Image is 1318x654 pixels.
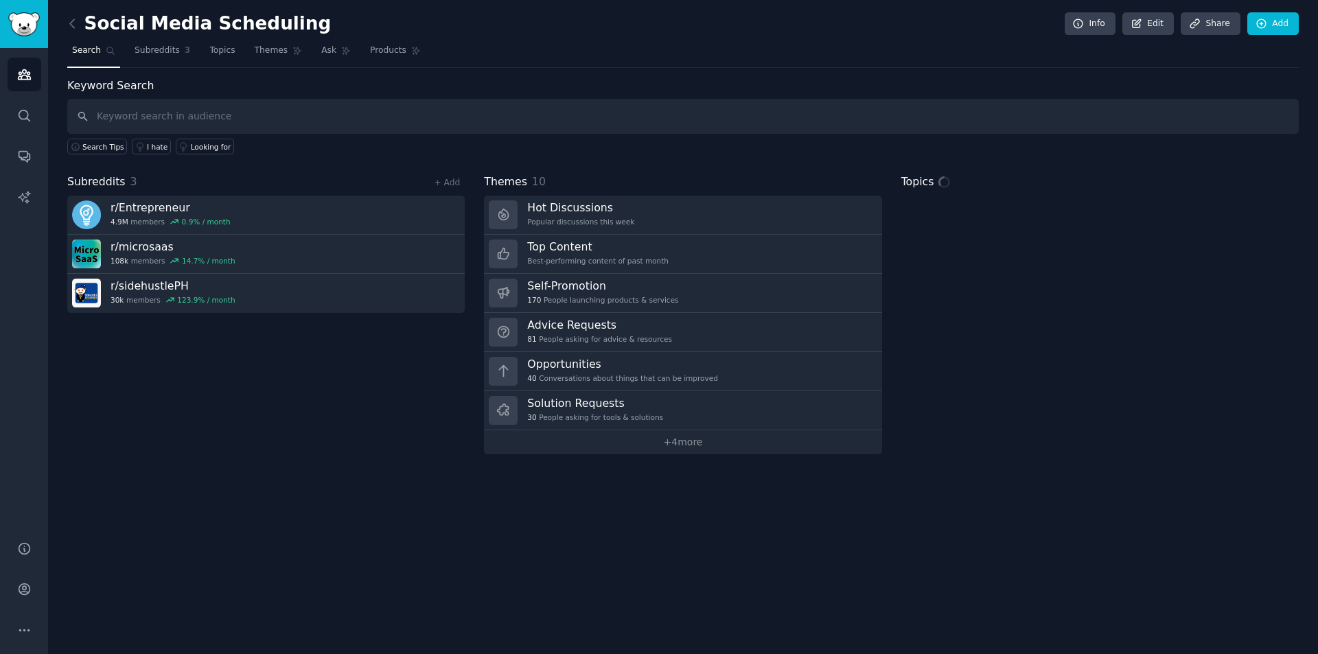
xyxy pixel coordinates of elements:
h3: Self-Promotion [527,279,678,293]
a: Top ContentBest-performing content of past month [484,235,881,274]
a: + Add [434,178,460,187]
div: 123.9 % / month [177,295,235,305]
span: Topics [209,45,235,57]
span: Ask [321,45,336,57]
input: Keyword search in audience [67,99,1299,134]
h3: Solution Requests [527,396,663,410]
img: GummySearch logo [8,12,40,36]
a: Advice Requests81People asking for advice & resources [484,313,881,352]
a: r/Entrepreneur4.9Mmembers0.9% / month [67,196,465,235]
span: 4.9M [111,217,128,226]
img: microsaas [72,240,101,268]
div: members [111,256,235,266]
a: Share [1181,12,1240,36]
div: 0.9 % / month [182,217,231,226]
div: People asking for advice & resources [527,334,672,344]
a: Looking for [176,139,234,154]
div: Best-performing content of past month [527,256,669,266]
h3: r/ sidehustlePH [111,279,235,293]
a: Opportunities40Conversations about things that can be improved [484,352,881,391]
img: sidehustlePH [72,279,101,307]
a: +4more [484,430,881,454]
a: Subreddits3 [130,40,195,68]
span: 30 [527,412,536,422]
div: Popular discussions this week [527,217,634,226]
h3: r/ Entrepreneur [111,200,231,215]
h2: Social Media Scheduling [67,13,331,35]
a: Solution Requests30People asking for tools & solutions [484,391,881,430]
span: Subreddits [135,45,180,57]
a: Topics [205,40,240,68]
span: 10 [532,175,546,188]
div: Looking for [191,142,231,152]
img: Entrepreneur [72,200,101,229]
div: members [111,217,231,226]
span: Products [370,45,406,57]
span: 3 [185,45,191,57]
button: Search Tips [67,139,127,154]
h3: Opportunities [527,357,718,371]
span: 3 [130,175,137,188]
h3: Hot Discussions [527,200,634,215]
label: Keyword Search [67,79,154,92]
div: People launching products & services [527,295,678,305]
h3: Top Content [527,240,669,254]
h3: r/ microsaas [111,240,235,254]
span: Themes [484,174,527,191]
div: members [111,295,235,305]
a: I hate [132,139,171,154]
a: Add [1247,12,1299,36]
a: Info [1065,12,1115,36]
span: 81 [527,334,536,344]
a: Self-Promotion170People launching products & services [484,274,881,313]
a: Products [365,40,426,68]
span: Subreddits [67,174,126,191]
div: I hate [147,142,167,152]
span: Topics [901,174,934,191]
a: r/microsaas108kmembers14.7% / month [67,235,465,274]
a: r/sidehustlePH30kmembers123.9% / month [67,274,465,313]
span: Search [72,45,101,57]
a: Themes [250,40,308,68]
span: 170 [527,295,541,305]
div: 14.7 % / month [182,256,235,266]
a: Edit [1122,12,1174,36]
div: People asking for tools & solutions [527,412,663,422]
div: Conversations about things that can be improved [527,373,718,383]
a: Ask [316,40,356,68]
h3: Advice Requests [527,318,672,332]
span: 40 [527,373,536,383]
span: Search Tips [82,142,124,152]
span: 108k [111,256,128,266]
a: Hot DiscussionsPopular discussions this week [484,196,881,235]
span: 30k [111,295,124,305]
span: Themes [255,45,288,57]
a: Search [67,40,120,68]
